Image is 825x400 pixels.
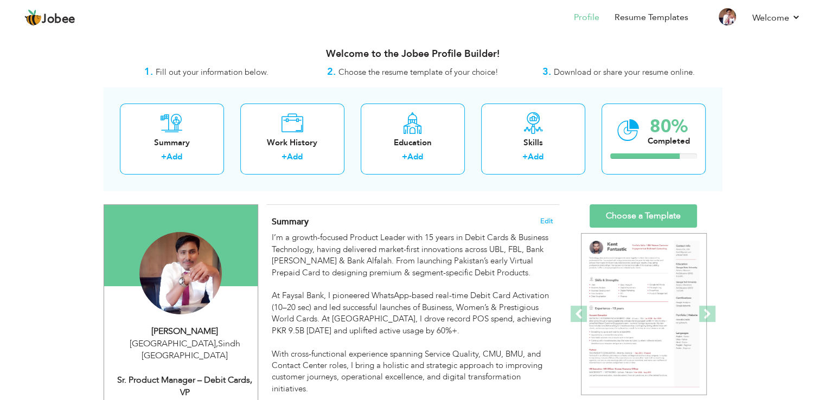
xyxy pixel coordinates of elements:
div: Completed [648,136,690,147]
div: Sr. Product Manager – Debit Cards, VP [112,374,258,399]
span: Download or share your resume online. [554,67,695,78]
strong: 3. [542,65,551,79]
label: + [522,151,528,163]
a: Welcome [752,11,801,24]
label: + [161,151,167,163]
a: Add [167,151,182,162]
label: + [402,151,407,163]
a: Add [287,151,303,162]
a: Add [407,151,423,162]
h4: Adding a summary is a quick and easy way to highlight your experience and interests. [272,216,553,227]
a: Profile [574,11,599,24]
div: Work History [249,137,336,149]
img: jobee.io [24,9,42,27]
a: Add [528,151,543,162]
div: 80% [648,118,690,136]
img: Salik Qadir [139,232,222,314]
h3: Welcome to the Jobee Profile Builder! [104,49,722,60]
span: Choose the resume template of your choice! [338,67,498,78]
div: [PERSON_NAME] [112,325,258,338]
label: + [282,151,287,163]
div: Education [369,137,456,149]
div: At Faysal Bank, I pioneered WhatsApp-based real-time Debit Card Activation (10–20 sec) and led su... [272,290,553,348]
div: Summary [129,137,215,149]
span: , [216,338,218,350]
div: Skills [490,137,577,149]
a: Resume Templates [615,11,688,24]
a: Jobee [24,9,75,27]
span: Fill out your information below. [156,67,268,78]
div: [GEOGRAPHIC_DATA] Sindh [GEOGRAPHIC_DATA] [112,338,258,363]
a: Choose a Template [590,204,697,228]
span: Summary [272,216,309,228]
strong: 2. [327,65,336,79]
span: Jobee [42,14,75,25]
span: Edit [540,217,553,225]
strong: 1. [144,65,153,79]
img: Profile Img [719,8,736,25]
